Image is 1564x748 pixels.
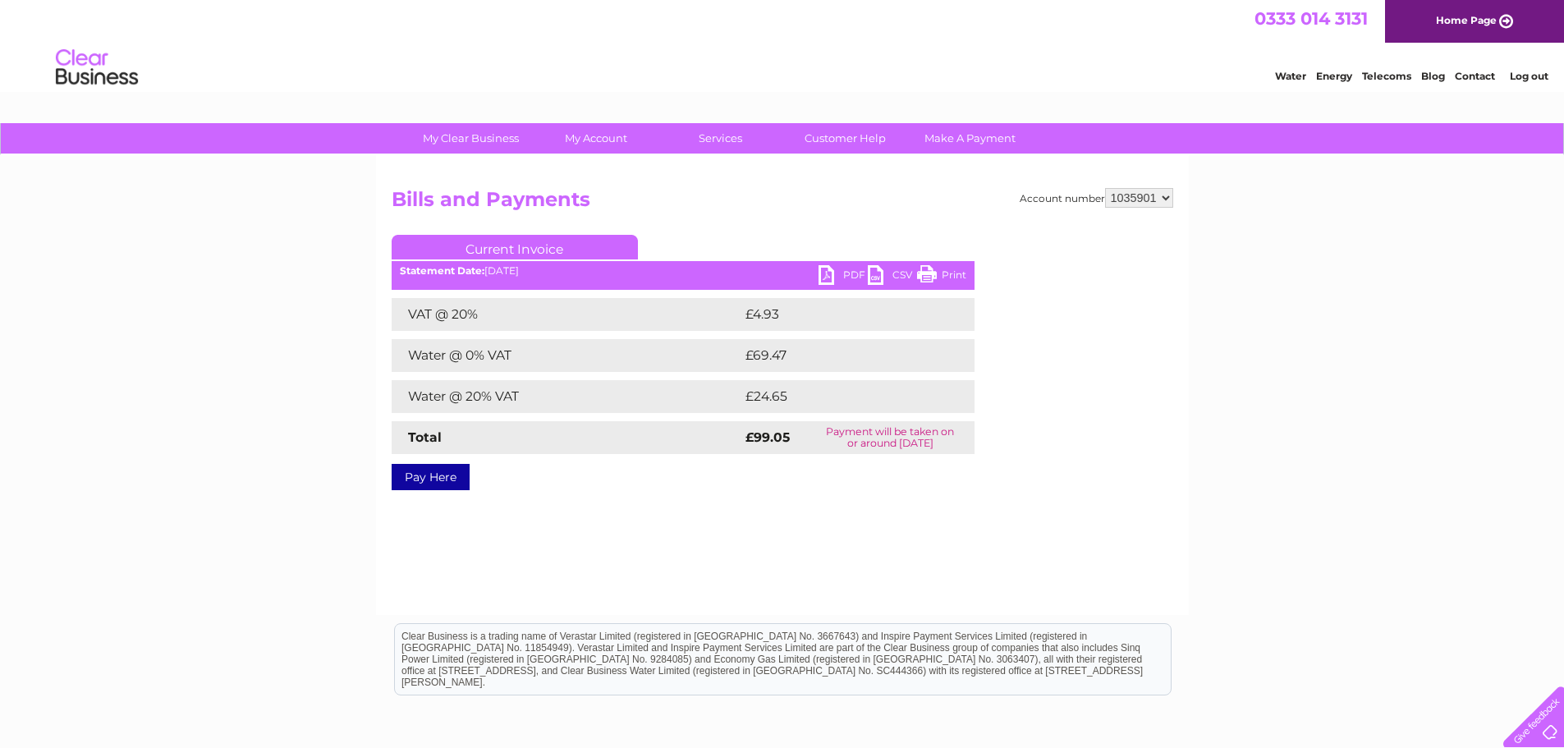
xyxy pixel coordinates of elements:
[400,264,484,277] b: Statement Date:
[1362,70,1411,82] a: Telecoms
[392,464,470,490] a: Pay Here
[528,123,663,154] a: My Account
[408,429,442,445] strong: Total
[1275,70,1306,82] a: Water
[392,298,741,331] td: VAT @ 20%
[1316,70,1352,82] a: Energy
[868,265,917,289] a: CSV
[917,265,966,289] a: Print
[392,339,741,372] td: Water @ 0% VAT
[403,123,539,154] a: My Clear Business
[392,380,741,413] td: Water @ 20% VAT
[395,9,1171,80] div: Clear Business is a trading name of Verastar Limited (registered in [GEOGRAPHIC_DATA] No. 3667643...
[819,265,868,289] a: PDF
[741,380,942,413] td: £24.65
[777,123,913,154] a: Customer Help
[392,188,1173,219] h2: Bills and Payments
[806,421,975,454] td: Payment will be taken on or around [DATE]
[392,265,975,277] div: [DATE]
[1020,188,1173,208] div: Account number
[55,43,139,93] img: logo.png
[392,235,638,259] a: Current Invoice
[902,123,1038,154] a: Make A Payment
[1510,70,1548,82] a: Log out
[1421,70,1445,82] a: Blog
[745,429,790,445] strong: £99.05
[741,339,941,372] td: £69.47
[653,123,788,154] a: Services
[741,298,936,331] td: £4.93
[1455,70,1495,82] a: Contact
[1254,8,1368,29] a: 0333 014 3131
